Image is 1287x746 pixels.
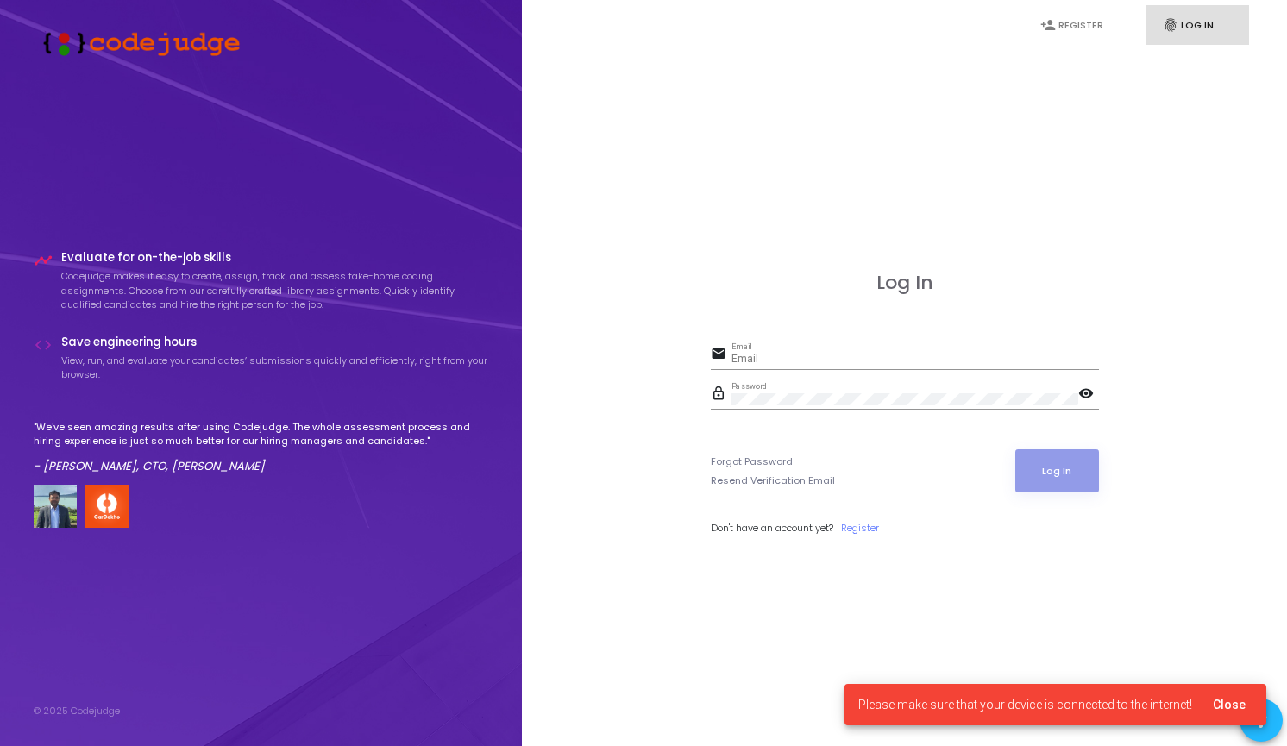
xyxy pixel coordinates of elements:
[711,345,731,366] mat-icon: email
[34,420,489,448] p: "We've seen amazing results after using Codejudge. The whole assessment process and hiring experi...
[1163,17,1178,33] i: fingerprint
[1015,449,1099,492] button: Log In
[1146,5,1249,46] a: fingerprintLog In
[711,473,835,488] a: Resend Verification Email
[711,521,833,535] span: Don't have an account yet?
[711,272,1099,294] h3: Log In
[34,335,53,354] i: code
[858,696,1192,713] span: Please make sure that your device is connected to the internet!
[61,251,489,265] h4: Evaluate for on-the-job skills
[85,485,129,528] img: company-logo
[1213,698,1246,712] span: Close
[731,354,1099,366] input: Email
[61,354,489,382] p: View, run, and evaluate your candidates’ submissions quickly and efficiently, right from your bro...
[61,269,489,312] p: Codejudge makes it easy to create, assign, track, and assess take-home coding assignments. Choose...
[1199,689,1259,720] button: Close
[1078,385,1099,405] mat-icon: visibility
[61,335,489,349] h4: Save engineering hours
[1023,5,1127,46] a: person_addRegister
[34,251,53,270] i: timeline
[1040,17,1056,33] i: person_add
[841,521,879,536] a: Register
[34,458,265,474] em: - [PERSON_NAME], CTO, [PERSON_NAME]
[34,485,77,528] img: user image
[711,454,793,469] a: Forgot Password
[711,385,731,405] mat-icon: lock_outline
[34,704,120,718] div: © 2025 Codejudge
